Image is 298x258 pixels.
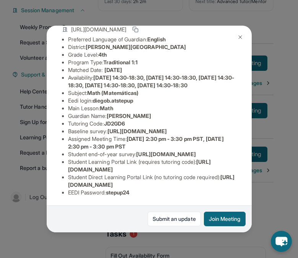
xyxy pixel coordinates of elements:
li: Tutoring Code : [68,120,236,127]
a: Submit an update [148,212,201,226]
span: [PERSON_NAME] [107,113,151,119]
li: Assigned Meeting Time : [68,135,236,150]
li: Baseline survey : [68,127,236,135]
li: Main Lesson : [68,105,236,112]
span: Math [100,105,113,111]
span: [URL][DOMAIN_NAME] [71,26,126,33]
span: JD2GD6 [104,120,125,127]
span: [DATE] [104,67,122,73]
span: [DATE] 2:30 pm - 3:30 pm PST, [DATE] 2:30 pm - 3:30 pm PST [68,136,224,150]
span: [URL][DOMAIN_NAME] [136,151,195,157]
li: Eedi login : [68,97,236,105]
li: Availability: [68,74,236,89]
span: Traditional 1:1 [103,59,138,65]
li: Grade Level: [68,51,236,59]
li: Program Type: [68,59,236,66]
span: [PERSON_NAME][GEOGRAPHIC_DATA] [86,44,186,50]
span: stepup24 [106,189,130,196]
span: [DATE] 14:30-18:30, [DATE] 14:30-18:30, [DATE] 14:30-18:30, [DATE] 14:30-18:30, [DATE] 14:30-18:30 [68,74,234,88]
img: Close Icon [237,34,243,40]
span: [URL][DOMAIN_NAME] [107,128,167,134]
span: English [147,36,166,42]
li: District: [68,43,236,51]
span: 4th [98,51,107,58]
li: Student Direct Learning Portal Link (no tutoring code required) : [68,173,236,189]
span: diegob.atstepup [93,97,133,104]
button: Join Meeting [204,212,246,226]
li: Matched Date: [68,66,236,74]
li: Student end-of-year survey : [68,150,236,158]
li: EEDI Password : [68,189,236,196]
li: Preferred Language of Guardian: [68,36,236,43]
span: Math (Matemáticas) [87,90,138,96]
button: chat-button [271,231,292,252]
li: Guardian Name : [68,112,236,120]
button: Copy link [131,25,140,34]
li: Subject : [68,89,236,97]
li: Student Learning Portal Link (requires tutoring code) : [68,158,236,173]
